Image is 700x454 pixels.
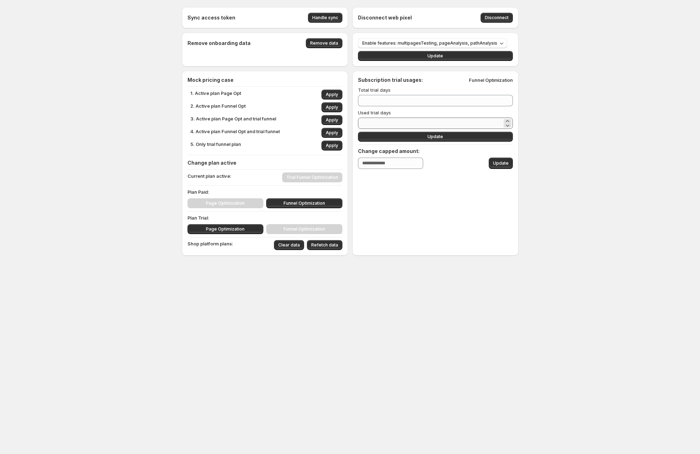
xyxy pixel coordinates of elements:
button: Apply [321,90,342,100]
span: Apply [326,92,338,97]
p: 5. Only trial funnel plan [190,141,241,151]
h4: Change capped amount: [358,148,513,155]
p: 1. Active plan Page Opt [190,90,241,100]
h4: Sync access token [187,14,235,21]
h4: Disconnect web pixel [358,14,412,21]
span: Handle sync [312,15,338,21]
h4: Subscription trial usages: [358,76,423,84]
span: Disconnect [485,15,509,21]
p: Plan Paid: [187,188,342,195]
button: Apply [321,115,342,125]
p: Shop platform plans: [187,240,233,250]
span: Update [427,53,443,59]
button: Disconnect [481,13,513,23]
h4: Remove onboarding data [187,40,251,47]
p: Funnel Optimization [469,76,513,84]
span: Refetch data [311,242,338,248]
p: Plan Trial: [187,214,342,221]
span: Enable features: multipagesTesting, pageAnalysis, pathAnalysis [362,40,497,46]
span: Apply [326,104,338,110]
span: Clear data [278,242,300,248]
button: Update [358,132,513,142]
button: Apply [321,141,342,151]
span: Total trial days [358,87,391,93]
span: Remove data [310,40,338,46]
span: Apply [326,117,338,123]
button: Remove data [306,38,342,48]
h4: Change plan active [187,159,342,166]
button: Update [489,158,513,169]
p: 3. Active plan Page Opt and trial funnel [190,115,276,125]
p: 2. Active plan Funnel Opt [190,102,246,112]
span: Apply [326,130,338,136]
span: Update [427,134,443,140]
button: Clear data [274,240,304,250]
button: Funnel Optimization [266,198,342,208]
button: Apply [321,128,342,138]
button: Enable features: multipagesTesting, pageAnalysis, pathAnalysis [358,38,507,48]
button: Update [358,51,513,61]
span: Apply [326,143,338,148]
p: 4. Active plan Funnel Opt and trial funnel [190,128,280,138]
button: Refetch data [307,240,342,250]
p: Current plan active: [187,172,231,182]
span: Page Optimization [206,226,245,232]
button: Apply [321,102,342,112]
span: Update [493,160,509,166]
span: Funnel Optimization [284,200,325,206]
button: Handle sync [308,13,342,23]
button: Page Optimization [187,224,264,234]
h4: Mock pricing case [187,76,342,84]
span: Used trial days [358,110,391,115]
